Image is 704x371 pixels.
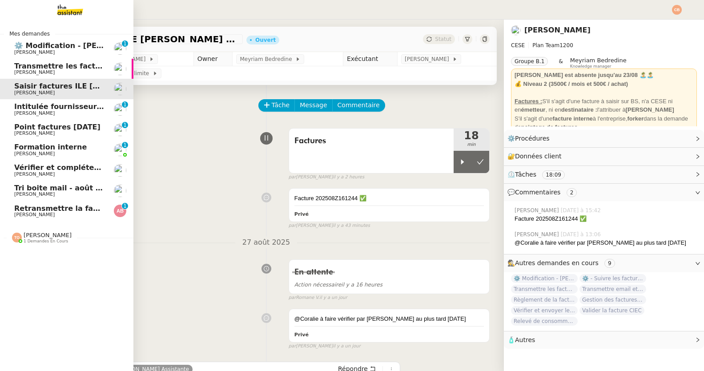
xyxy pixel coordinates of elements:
div: Facture 202508Z161244 ✅ [294,194,484,203]
span: [PERSON_NAME] [14,69,55,75]
strong: [PERSON_NAME] est absente jusqu'au 23/08 🏝️🏝️ [515,72,654,78]
span: par [289,343,296,350]
span: Tâche [272,100,290,110]
nz-badge-sup: 1 [122,203,128,209]
nz-tag: 9 [604,259,615,268]
span: Factures [294,134,448,148]
span: il y a 16 heures [294,282,382,288]
small: Romane V. [289,294,347,302]
span: Intitulée fournisseur Céramiques [PERSON_NAME] [14,102,215,111]
img: svg [12,233,22,242]
strong: facture interne [553,115,593,122]
div: S'il s'agit d'une à l'entreprise, dans la demande de [515,114,693,132]
small: [PERSON_NAME] [289,222,370,230]
div: 🕵️Autres demandes en cours 9 [504,254,704,272]
strong: [PERSON_NAME] [626,106,674,113]
span: Valider la facture CIEC [579,306,644,315]
span: Relevé de consommations - [DATE] [511,317,578,326]
img: users%2FyQfMwtYgTqhRP2YHWHmG2s2LYaD3%2Favatar%2Fprofile-pic.png [114,144,126,156]
b: Privé [294,211,309,217]
span: & [559,57,563,69]
span: par [289,294,296,302]
div: Facture 202508Z161244 ✅ [515,214,697,223]
app-user-label: Knowledge manager [570,57,627,69]
span: [PERSON_NAME] [405,55,452,64]
span: Commentaire [338,100,380,110]
span: Transmettre email et document aux destinataires listés [579,285,646,294]
span: [PERSON_NAME] [515,206,561,214]
img: users%2FrxcTinYCQST3nt3eRyMgQ024e422%2Favatar%2Fa0327058c7192f72952294e6843542370f7921c3.jpg [114,164,126,177]
span: il y a un jour [319,294,347,302]
span: Saisir factures ILE [PERSON_NAME] sur ENERGYTRACK [14,82,232,90]
p: 1 [123,203,127,211]
span: [PERSON_NAME] [24,232,72,238]
nz-tag: Groupe B.1 [511,57,548,66]
img: users%2F9mvJqJUvllffspLsQzytnd0Nt4c2%2Favatar%2F82da88e3-d90d-4e39-b37d-dcb7941179ae [114,103,126,116]
span: [PERSON_NAME] [14,110,55,116]
span: il y a un jour [333,343,360,350]
nz-badge-sup: 1 [122,40,128,47]
span: Formation interne [14,143,87,151]
span: 1200 [559,42,573,48]
span: ⚙️ - Suivre les factures d'exploitation [579,274,646,283]
span: Vérifier et envoyer le devis [511,306,578,315]
span: [PERSON_NAME] [14,171,55,177]
div: ⚙️Procédures [504,130,704,147]
span: [PERSON_NAME] [515,230,561,238]
img: svg [114,205,126,217]
span: ⚙️ Modification - [PERSON_NAME] et suivi des devis sur Energy Track [14,41,291,50]
span: CESE [511,42,525,48]
span: Tri boite mail - août 2025 [14,184,115,192]
span: Meyriam Bedredine [240,55,295,64]
div: ⏲️Tâches 18:09 [504,166,704,183]
div: Ouvert [255,37,276,43]
div: 💬Commentaires 2 [504,184,704,201]
div: S'il s'agit d'une facture à saisir sur BS, n'a CESE ni en , ni en l'attribuer à [515,97,693,114]
span: Action nécessaire [294,282,342,288]
span: En attente [294,268,333,276]
span: Procédures [515,135,550,142]
nz-badge-sup: 1 [122,122,128,128]
span: ⏲️ [507,171,572,178]
button: Commentaire [332,99,385,112]
div: @Coralie à faire vérifier par [PERSON_NAME] au plus tard [DATE] [515,238,697,247]
span: [DATE] à 15:42 [561,206,603,214]
span: [PERSON_NAME] [14,151,55,157]
span: Statut [435,36,451,42]
button: Tâche [258,99,295,112]
span: 1 demandes en cours [24,239,68,244]
u: Factures : [515,98,542,105]
strong: destinataire : [561,106,597,113]
span: [PERSON_NAME] [14,130,55,136]
span: ⚙️ Modification - [PERSON_NAME] et suivi des devis sur Energy Track [511,274,578,283]
span: 🕵️ [507,259,619,266]
span: 27 août 2025 [235,237,297,249]
span: par [289,222,296,230]
span: Autres [515,336,535,343]
span: [PERSON_NAME] [14,191,55,197]
span: Knowledge manager [570,64,611,69]
img: users%2FHIWaaSoTa5U8ssS5t403NQMyZZE3%2Favatar%2Fa4be050e-05fa-4f28-bbe7-e7e8e4788720 [511,25,521,35]
span: 🧴 [507,336,535,343]
span: Transmettre les factures ILE [PERSON_NAME] [511,285,578,294]
span: 18 [454,130,489,141]
img: users%2FHIWaaSoTa5U8ssS5t403NQMyZZE3%2Favatar%2Fa4be050e-05fa-4f28-bbe7-e7e8e4788720 [114,42,126,55]
td: Exécutant [343,52,397,66]
span: Autres demandes en cours [515,259,599,266]
span: ⚙️ [507,133,554,144]
small: [PERSON_NAME] [289,343,361,350]
span: Meyriam Bedredine [570,57,627,64]
strong: émetteur [521,106,545,113]
div: @Coralie à faire vérifier par [PERSON_NAME] au plus tard [DATE] [294,315,484,323]
span: il y a 2 heures [333,173,364,181]
img: users%2FHIWaaSoTa5U8ssS5t403NQMyZZE3%2Favatar%2Fa4be050e-05fa-4f28-bbe7-e7e8e4788720 [114,63,126,75]
span: [PERSON_NAME] [14,90,55,96]
nz-badge-sup: 1 [122,142,128,148]
span: 💬 [507,189,580,196]
p: 1 [123,142,127,150]
span: Mes demandes [4,29,55,38]
span: Saisir factures ILE [PERSON_NAME] sur ENERGYTRACK [46,35,239,44]
span: [DATE] à 13:06 [561,230,603,238]
span: [PERSON_NAME] [14,49,55,55]
span: Règlement de la facture Paris Est Audit - [DATE] [511,295,578,304]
